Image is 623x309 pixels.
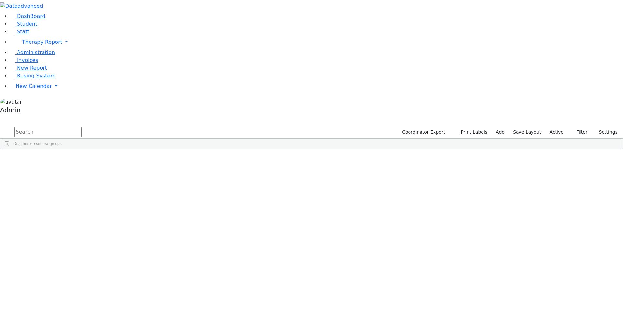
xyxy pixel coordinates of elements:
span: DashBoard [17,13,45,19]
a: DashBoard [10,13,45,19]
button: Filter [568,127,591,137]
a: Therapy Report [10,36,623,49]
a: New Report [10,65,47,71]
span: Busing System [17,73,55,79]
label: Active [547,127,567,137]
button: Save Layout [510,127,544,137]
button: Print Labels [453,127,490,137]
a: Administration [10,49,55,55]
a: Busing System [10,73,55,79]
a: Student [10,21,37,27]
span: Administration [17,49,55,55]
a: Staff [10,29,29,35]
span: New Report [17,65,47,71]
input: Search [14,127,82,137]
a: Add [493,127,507,137]
button: Settings [591,127,620,137]
span: Staff [17,29,29,35]
button: Coordinator Export [398,127,448,137]
span: New Calendar [16,83,52,89]
span: Therapy Report [22,39,62,45]
span: Student [17,21,37,27]
span: Invoices [17,57,38,63]
span: Drag here to set row groups [13,141,62,146]
a: New Calendar [10,80,623,93]
a: Invoices [10,57,38,63]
